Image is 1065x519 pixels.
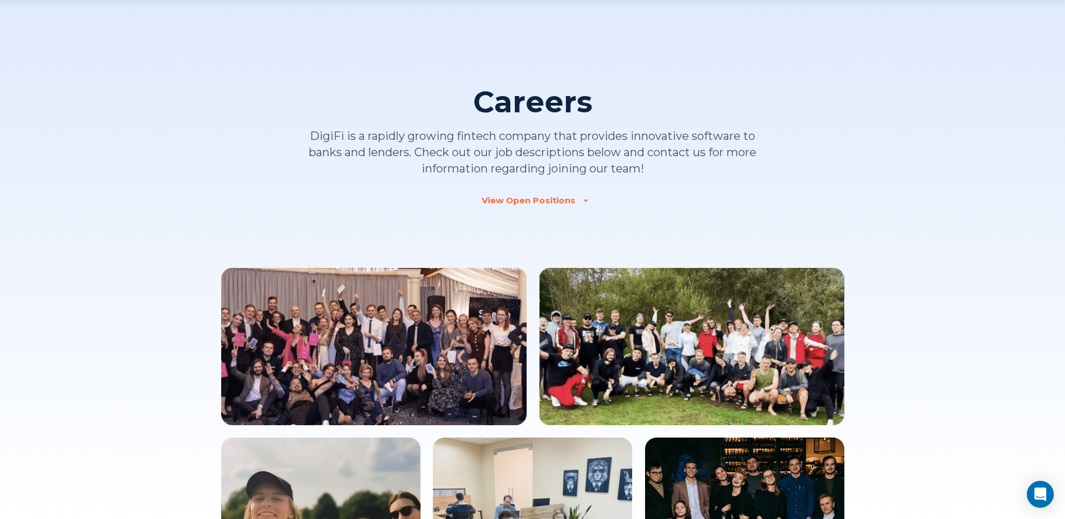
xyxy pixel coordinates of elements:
[1027,481,1054,508] div: Open Intercom Messenger
[473,85,592,119] h1: Careers
[221,268,527,425] img: Team Image 1
[482,195,575,206] div: View Open Positions
[303,128,763,177] p: DigiFi is a rapidly growing fintech company that provides innovative software to banks and lender...
[539,268,844,425] img: Team Image 2
[482,195,583,206] a: View Open Positions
